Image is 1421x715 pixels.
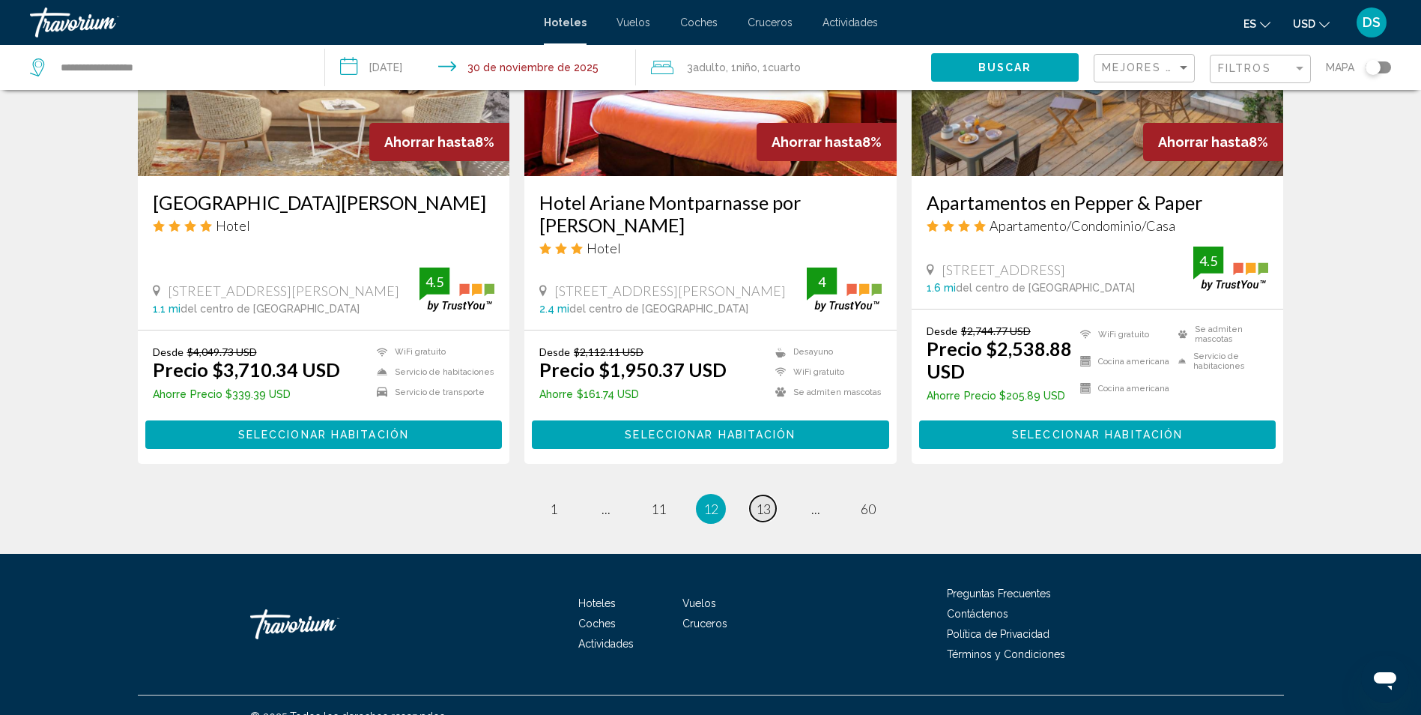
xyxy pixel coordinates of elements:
[927,337,1072,382] ins: Precio $2,538.88 USD
[1243,13,1270,34] button: Cambiar idioma
[1293,18,1315,30] span: USD
[395,347,446,357] font: WiFi gratuito
[636,45,931,90] button: Viajeros: 3 adultos, 1 niño
[153,303,181,315] span: 1.1 mi
[757,123,897,161] div: 8%
[1193,247,1268,291] img: trustyou-badge.svg
[990,217,1175,234] span: Apartamento/Condominio/Casa
[569,303,748,315] span: del centro de [GEOGRAPHIC_DATA]
[726,61,736,73] font: , 1
[927,191,1269,214] a: Apartamentos en Pepper & Paper
[807,268,882,312] img: trustyou-badge.svg
[1326,57,1354,78] span: Mapa
[153,358,340,381] ins: Precio $3,710.34 USD
[680,16,718,28] a: Coches
[1363,15,1381,30] span: DS
[964,390,1065,402] font: Precio $205.89 USD
[153,217,495,234] div: Hotel 4 estrellas
[1361,655,1409,703] iframe: Botón para iniciar la ventana de mensajería
[978,62,1032,74] span: Buscar
[419,273,449,291] div: 4.5
[395,367,494,377] font: Servicio de habitaciones
[602,501,610,517] span: ...
[539,191,882,236] a: Hotel Ariane Montparnasse por [PERSON_NAME]
[772,134,862,150] span: Ahorrar hasta
[1243,18,1256,30] span: es
[1102,61,1252,73] span: Mejores descuentos
[947,608,1008,620] a: Contáctenos
[793,387,882,397] font: Se admiten mascotas
[919,420,1276,448] button: Seleccionar habitación
[682,597,716,609] a: Vuelos
[927,282,956,294] span: 1.6 mi
[539,240,882,256] div: Hotel 3 estrellas
[807,273,837,291] div: 4
[757,61,768,73] font: , 1
[369,123,509,161] div: 8%
[616,16,650,28] a: Vuelos
[942,262,1065,278] span: [STREET_ADDRESS]
[947,588,1051,600] span: Preguntas Frecuentes
[693,61,726,73] span: Adulto
[682,618,727,630] a: Cruceros
[578,618,616,630] a: Coches
[181,303,360,315] span: del centro de [GEOGRAPHIC_DATA]
[138,494,1284,524] ul: Paginación
[1195,325,1269,344] font: Se admiten mascotas
[651,501,666,517] span: 11
[395,387,485,397] font: Servicio de transporte
[153,388,187,400] span: Ahorre
[153,346,184,358] span: Desde
[736,61,757,73] span: Niño
[961,325,1031,337] del: $2,744.77 USD
[1352,7,1391,38] button: Menú de usuario
[578,638,634,650] a: Actividades
[793,367,844,377] font: WiFi gratuito
[550,501,557,517] span: 1
[1354,61,1391,74] button: Alternar mapa
[190,388,291,400] font: Precio $339.39 USD
[703,501,718,517] span: 12
[539,358,727,381] ins: Precio $1,950.37 USD
[539,303,569,315] span: 2.4 mi
[216,217,250,234] span: Hotel
[793,347,833,357] font: Desayuno
[947,648,1065,660] a: Términos y Condiciones
[1012,429,1183,441] span: Seleccionar habitación
[822,16,878,28] a: Actividades
[384,134,475,150] span: Ahorrar hasta
[574,346,643,358] del: $2,112.11 USD
[145,424,503,441] a: Seleccionar habitación
[238,429,409,441] span: Seleccionar habitación
[1210,54,1311,85] button: Filtro
[577,388,639,400] font: $161.74 USD
[861,501,876,517] span: 60
[187,346,257,358] del: $4,049.73 USD
[1293,13,1330,34] button: Cambiar moneda
[1098,357,1169,366] font: Cocina americana
[539,388,573,400] span: Ahorre
[919,424,1276,441] a: Seleccionar habitación
[153,191,495,214] a: [GEOGRAPHIC_DATA][PERSON_NAME]
[544,16,587,28] a: Hoteles
[1098,384,1169,393] font: Cocina americana
[532,420,889,448] button: Seleccionar habitación
[947,628,1049,640] span: Política de Privacidad
[768,61,801,73] span: Cuarto
[419,268,494,312] img: trustyou-badge.svg
[325,45,635,90] button: Fecha de entrada: 23 nov 2025 Fecha de salida: 30 nov 2025
[578,597,616,609] a: Hoteles
[748,16,793,28] span: Cruceros
[1218,62,1271,74] span: Filtros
